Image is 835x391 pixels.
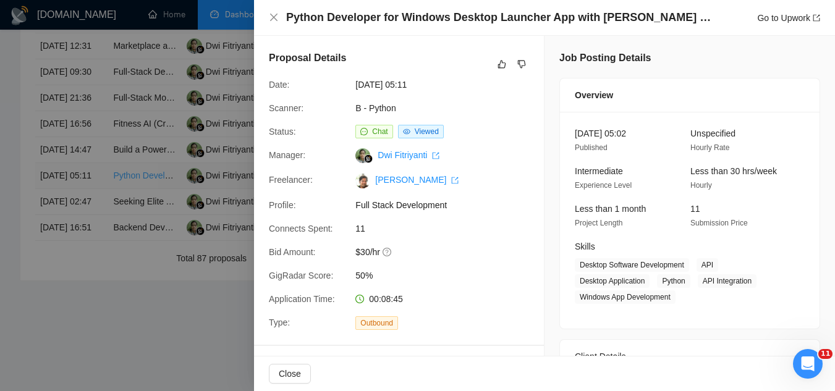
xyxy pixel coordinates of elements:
span: Desktop Software Development [575,258,689,272]
span: Submission Price [690,219,748,227]
span: like [498,59,506,69]
span: close [269,12,279,22]
span: Date: [269,80,289,90]
span: Scanner: [269,103,303,113]
span: $30/hr [355,245,541,259]
span: Full Stack Development [355,198,541,212]
a: B - Python [355,103,396,113]
span: Desktop Application [575,274,650,288]
span: Hourly Rate [690,143,729,152]
span: Project Length [575,219,622,227]
span: Chat [372,127,388,136]
span: Profile: [269,200,296,210]
span: Outbound [355,316,398,330]
span: export [813,14,820,22]
iframe: Intercom live chat [793,349,823,379]
button: Close [269,12,279,23]
span: Freelancer: [269,175,313,185]
span: Manager: [269,150,305,160]
span: Unspecified [690,128,735,138]
span: clock-circle [355,295,364,303]
span: Published [575,143,608,152]
span: Bid Amount: [269,247,316,257]
span: 00:08:45 [369,294,403,304]
span: Overview [575,88,613,102]
span: Windows App Development [575,290,676,304]
span: 11 [690,204,700,214]
button: like [494,57,509,72]
button: dislike [514,57,529,72]
span: message [360,128,368,135]
span: Connects Spent: [269,224,333,233]
span: API Integration [698,274,757,288]
a: [PERSON_NAME] export [375,175,459,185]
a: Go to Upworkexport [757,13,820,23]
span: Less than 30 hrs/week [690,166,777,176]
span: export [432,152,439,159]
span: 11 [818,349,833,359]
span: 11 [355,222,541,235]
span: Type: [269,317,290,327]
span: [DATE] 05:11 [355,78,541,91]
span: [DATE] 05:02 [575,128,626,138]
h4: Python Developer for Windows Desktop Launcher App with [PERSON_NAME] Integration [286,10,713,25]
div: Client Details [575,340,805,373]
span: question-circle [383,247,392,257]
span: Less than 1 month [575,204,646,214]
span: GigRadar Score: [269,271,333,280]
span: Skills [575,242,595,251]
img: c1fQ-BChHAUR7_ftgGx_KPnZ-LY7cl0cqs7W_-4X-F1h8TM8ibu8UH23_ydpmdG7wl [355,174,370,188]
span: Hourly [690,181,712,190]
h5: Job Posting Details [559,51,651,65]
span: Application Time: [269,294,335,304]
span: 50% [355,269,541,282]
span: Intermediate [575,166,623,176]
h5: Proposal Details [269,51,346,65]
span: dislike [517,59,526,69]
span: eye [403,128,410,135]
a: Dwi Fitriyanti export [378,150,439,160]
span: Python [657,274,690,288]
span: export [451,177,459,184]
span: Viewed [415,127,439,136]
span: Experience Level [575,181,632,190]
img: gigradar-bm.png [364,154,373,163]
span: Status: [269,127,296,137]
button: Close [269,364,311,384]
span: Close [279,367,301,380]
span: API [697,258,718,272]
